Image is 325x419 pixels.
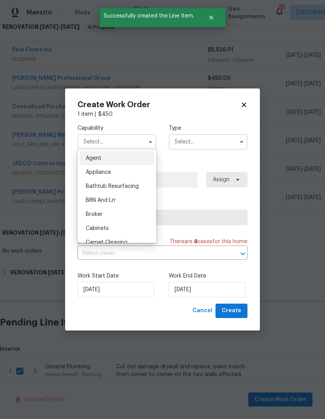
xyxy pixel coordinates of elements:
input: M/D/YYYY [169,282,246,297]
span: There are case s for this home [170,238,247,246]
button: Open [237,248,248,259]
button: Create [215,304,247,318]
span: Appliance [86,170,111,175]
input: Select... [169,134,247,150]
span: Create [222,306,241,316]
label: Work End Date [169,272,247,280]
button: Cancel [189,304,215,318]
span: Bathtub Resurfacing [86,184,139,189]
label: Trade Partner [78,200,247,208]
span: Carpet Cleaning [86,240,127,245]
label: Work Order Manager [78,162,247,170]
label: Capability [78,124,156,132]
span: $ 450 [98,111,113,117]
button: Close [198,10,224,25]
label: Type [169,124,247,132]
span: Assign [213,176,230,184]
label: Work Start Date [78,272,156,280]
div: 1 item | [78,110,247,118]
span: BRN And Lrr [86,198,116,203]
span: 8 [194,239,198,244]
button: Hide options [146,137,155,147]
h2: Create Work Order [78,101,240,109]
span: Select trade partner [84,214,241,221]
span: Successfully created the Line Item. [99,8,198,24]
input: M/D/YYYY [78,282,154,297]
input: Select cases [78,248,226,260]
span: Broker [86,212,102,217]
span: Cabinets [86,226,109,231]
span: Cancel [193,306,212,316]
span: Agent [86,156,101,161]
button: Show options [237,137,246,147]
input: Select... [78,134,156,150]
